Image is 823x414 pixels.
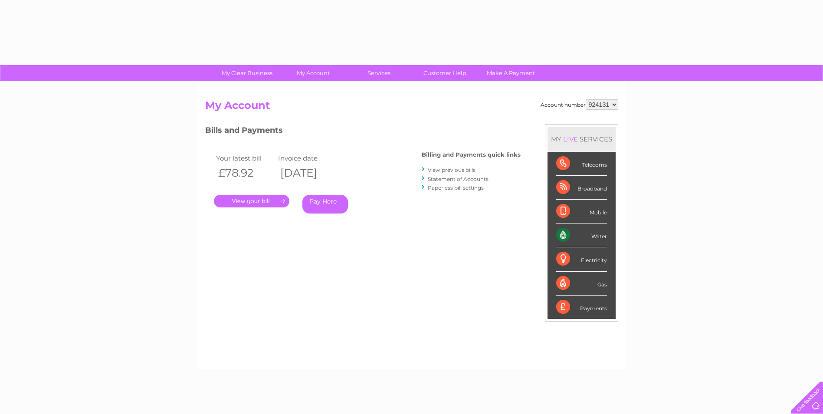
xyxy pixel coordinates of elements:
[422,151,521,158] h4: Billing and Payments quick links
[205,99,618,116] h2: My Account
[428,167,475,173] a: View previous bills
[211,65,283,81] a: My Clear Business
[556,176,607,200] div: Broadband
[214,164,276,182] th: £78.92
[556,296,607,319] div: Payments
[277,65,349,81] a: My Account
[343,65,415,81] a: Services
[548,127,616,151] div: MY SERVICES
[556,247,607,271] div: Electricity
[556,200,607,223] div: Mobile
[556,152,607,176] div: Telecoms
[475,65,547,81] a: Make A Payment
[409,65,481,81] a: Customer Help
[214,195,289,207] a: .
[276,152,338,164] td: Invoice date
[205,124,521,139] h3: Bills and Payments
[541,99,618,110] div: Account number
[561,135,580,143] div: LIVE
[302,195,348,214] a: Pay Here
[428,184,484,191] a: Paperless bill settings
[276,164,338,182] th: [DATE]
[556,223,607,247] div: Water
[214,152,276,164] td: Your latest bill
[428,176,489,182] a: Statement of Accounts
[556,272,607,296] div: Gas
